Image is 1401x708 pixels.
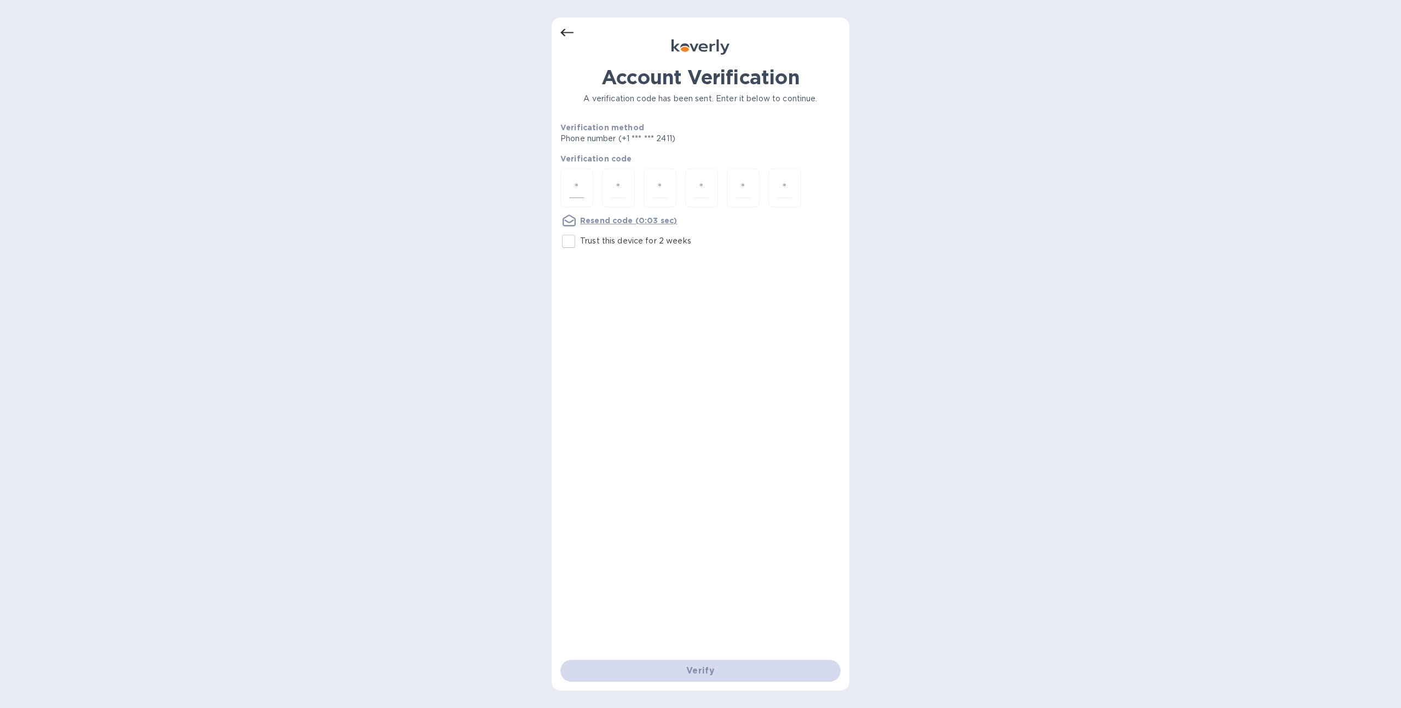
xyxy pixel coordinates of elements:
p: Trust this device for 2 weeks [580,235,691,247]
h1: Account Verification [560,66,841,89]
p: Verification code [560,153,841,164]
b: Verification method [560,123,644,132]
u: Resend code (0:03 sec) [580,216,677,225]
p: Phone number (+1 *** *** 2411) [560,133,759,144]
p: A verification code has been sent. Enter it below to continue. [560,93,841,105]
